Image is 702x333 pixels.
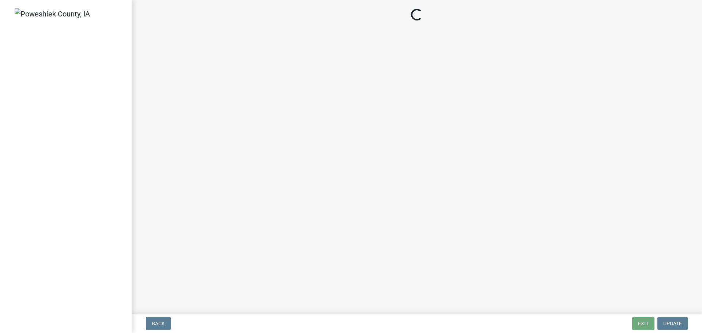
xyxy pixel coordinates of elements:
[657,317,688,330] button: Update
[663,321,682,326] span: Update
[146,317,171,330] button: Back
[152,321,165,326] span: Back
[15,8,90,19] img: Poweshiek County, IA
[632,317,654,330] button: Exit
